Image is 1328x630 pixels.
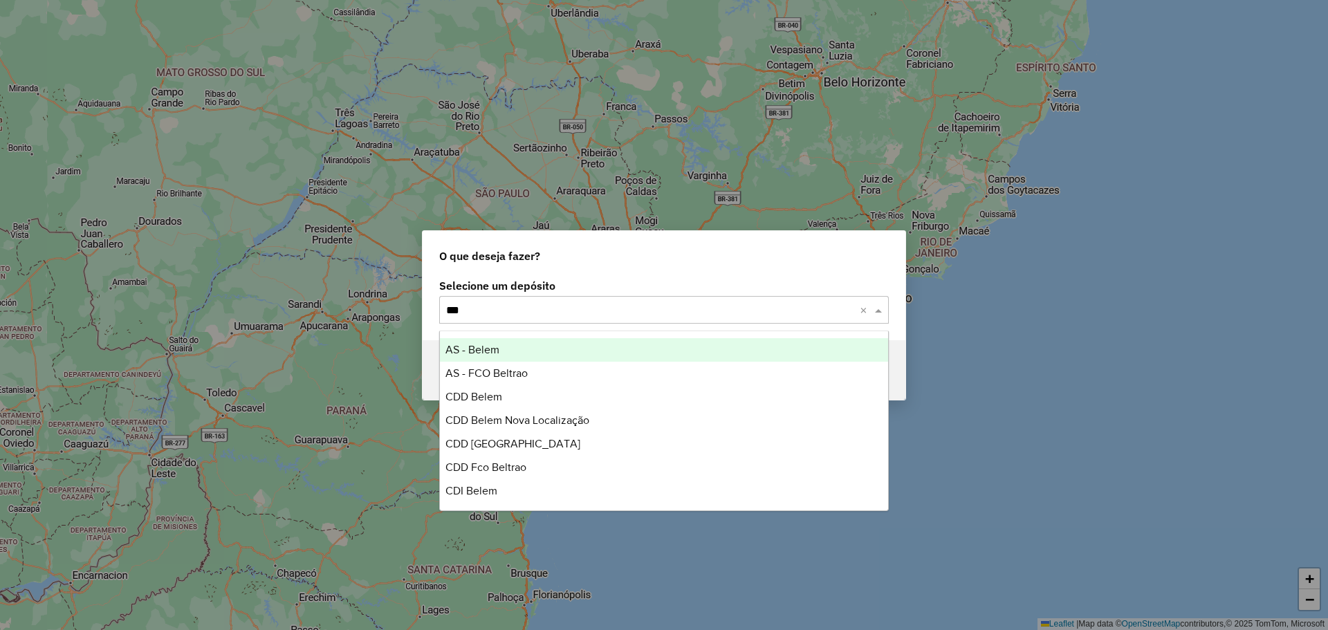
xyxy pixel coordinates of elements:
span: AS - Belem [445,344,499,355]
label: Selecione um depósito [439,277,889,294]
span: AS - FCO Beltrao [445,367,528,379]
span: CDD Belem Nova Localização [445,414,589,426]
span: O que deseja fazer? [439,248,540,264]
span: CDD [GEOGRAPHIC_DATA] [445,438,580,450]
span: CDD Belem [445,391,502,402]
ng-dropdown-panel: Options list [439,331,889,511]
span: Clear all [860,302,871,318]
span: CDD Fco Beltrao [445,461,526,473]
span: CDI Belem [445,485,497,497]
